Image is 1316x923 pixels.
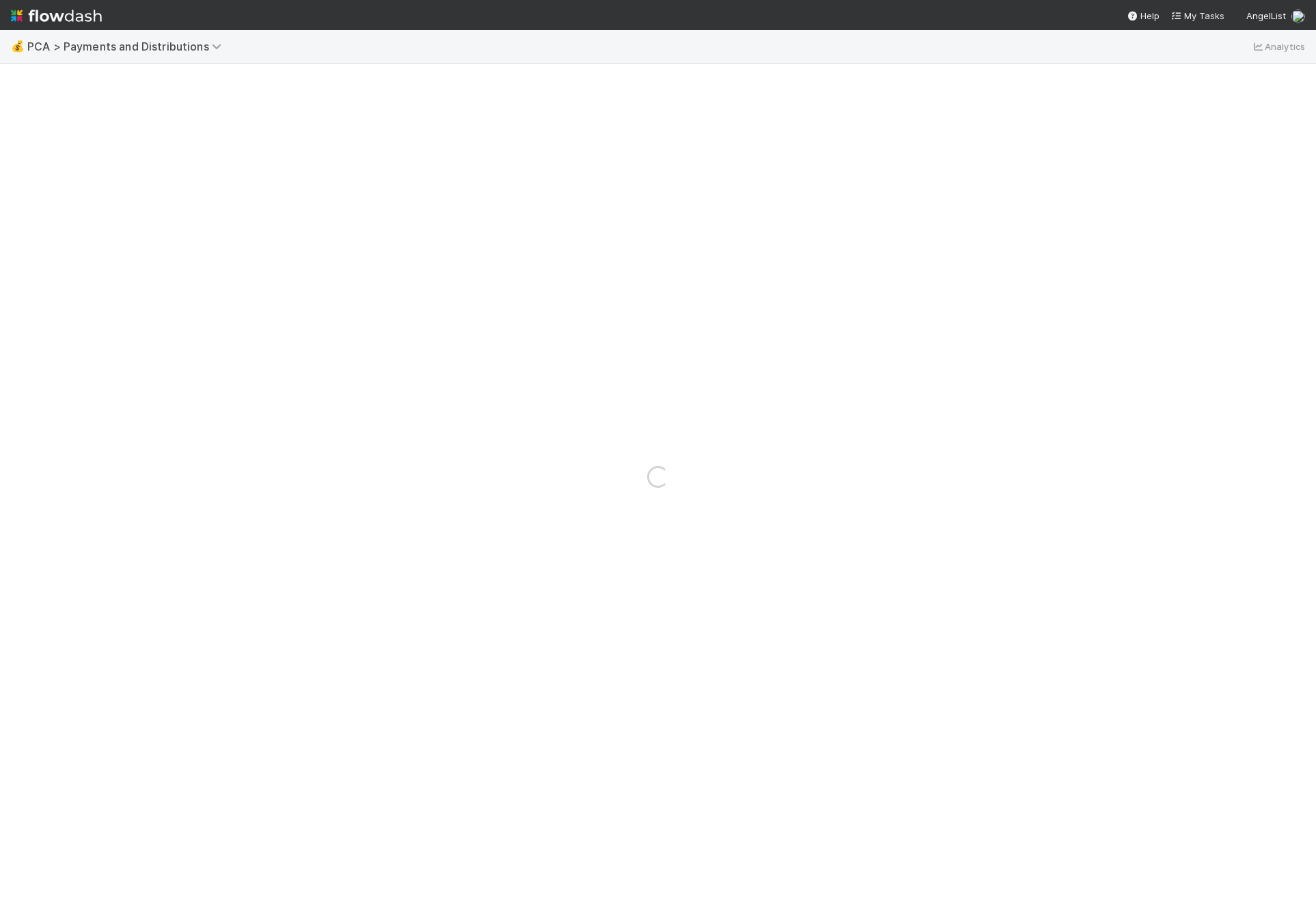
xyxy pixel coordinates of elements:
[1170,9,1224,23] a: My Tasks
[11,4,102,27] img: logo-inverted-e16ddd16eac7371096b0.svg
[1127,9,1160,23] div: Help
[1246,10,1286,21] span: AngelList
[1170,10,1224,21] span: My Tasks
[1291,10,1305,23] img: avatar_55a2f090-1307-4765-93b4-f04da16234ba.png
